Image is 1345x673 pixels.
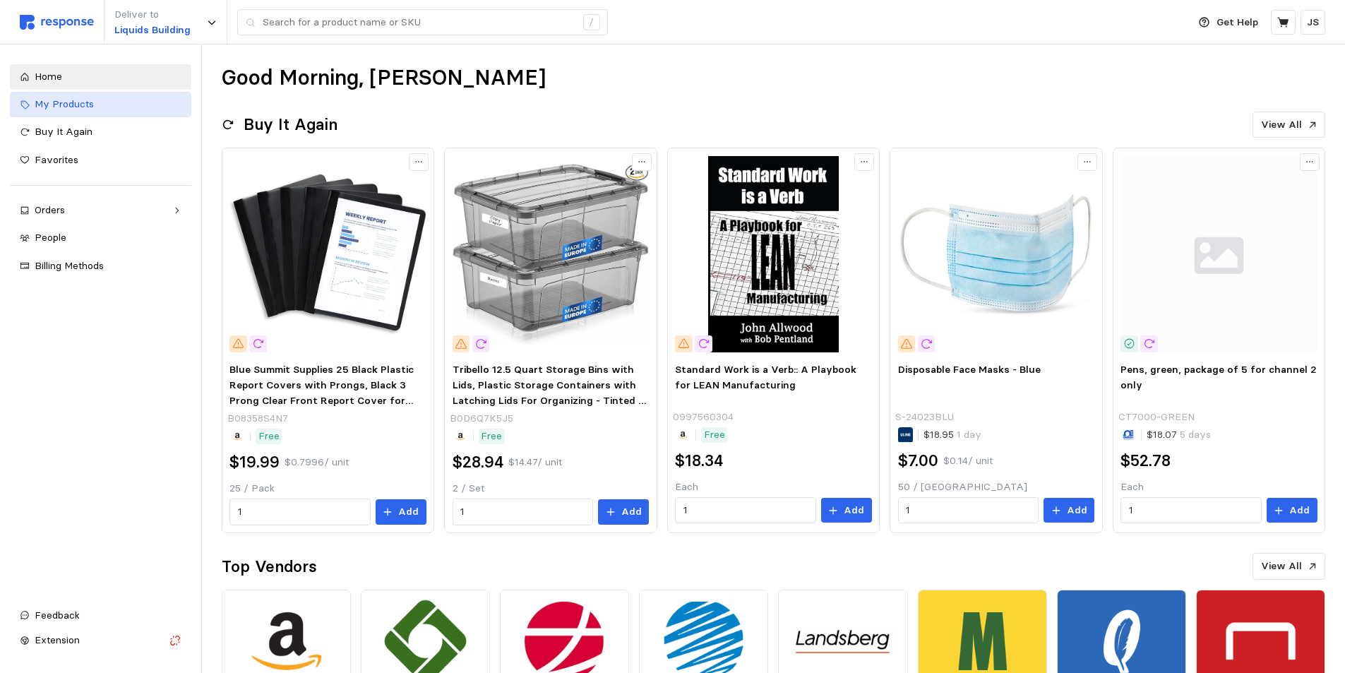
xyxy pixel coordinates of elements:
input: Qty [906,498,1030,523]
button: Add [1267,498,1317,523]
img: 71J9pEVB2+L._AC_SX679_.jpg [229,156,426,352]
h2: $28.94 [453,451,503,473]
input: Qty [460,499,585,525]
h2: $7.00 [898,450,938,472]
span: Feedback [35,609,80,621]
p: Each [675,480,871,495]
p: $18.07 [1147,427,1211,443]
p: JS [1307,15,1319,30]
input: Qty [1129,498,1253,523]
p: 0997560304 [673,410,734,425]
p: View All [1261,559,1302,574]
a: Favorites [10,148,191,173]
span: Favorites [35,153,78,166]
h2: $19.99 [229,451,280,473]
p: $14.47 / unit [508,455,562,470]
span: Billing Methods [35,259,104,272]
input: Qty [683,498,808,523]
a: Home [10,64,191,90]
button: Add [1044,498,1094,523]
h2: $18.34 [675,450,723,472]
img: svg%3e [20,15,94,30]
span: Blue Summit Supplies 25 Black Plastic Report Covers with Prongs, Black 3 Prong Clear Front Report... [229,363,414,437]
span: Standard Work is a Verb:: A Playbook for LEAN Manufacturing [675,363,856,391]
p: $18.95 [923,427,981,443]
img: 61H1t8GR0vL._AC_SX679_PIbundle-2,TopRight,0,0_SH20_.jpg [453,156,649,352]
div: Orders [35,203,167,218]
span: Disposable Face Masks - Blue [898,363,1041,376]
img: S-24023BLU [898,156,1094,352]
h2: $52.78 [1120,450,1171,472]
button: View All [1253,553,1325,580]
span: Home [35,70,62,83]
img: 51yJlOC5S9L._SY445_SX342_ControlCacheEqualizer_.jpg [675,156,871,352]
h2: Buy It Again [244,114,337,136]
p: B08358S4N7 [227,411,288,427]
h1: Good Morning, [PERSON_NAME] [222,64,546,92]
input: Search for a product name or SKU [263,10,575,35]
p: Liquids Building [114,23,191,38]
a: People [10,225,191,251]
input: Qty [238,499,362,525]
span: Tribello 12.5 Quart Storage Bins with Lids, Plastic Storage Containers with Latching Lids For Org... [453,363,646,437]
button: Add [821,498,872,523]
a: Billing Methods [10,254,191,279]
p: B0D6Q7K5J5 [450,411,513,427]
p: Get Help [1217,15,1258,30]
p: Add [621,504,642,520]
span: 1 day [954,428,981,441]
span: Extension [35,633,80,646]
div: / [583,14,600,31]
button: Add [598,499,649,525]
button: Feedback [10,603,191,629]
button: JS [1301,10,1325,35]
p: 50 / [GEOGRAPHIC_DATA] [898,480,1094,495]
h2: Top Vendors [222,556,317,578]
p: Add [844,503,864,518]
p: View All [1261,117,1302,133]
button: Add [376,499,426,525]
img: svg%3e [1120,156,1317,352]
span: Buy It Again [35,125,92,138]
button: Extension [10,628,191,653]
p: $0.7996 / unit [285,455,349,470]
span: My Products [35,97,94,110]
p: $0.14 / unit [943,453,993,469]
p: 25 / Pack [229,481,426,496]
span: 5 days [1177,428,1211,441]
p: 2 / Set [453,481,649,496]
span: People [35,231,66,244]
a: Orders [10,198,191,223]
p: Free [481,429,502,444]
p: CT7000-GREEN [1118,410,1195,425]
span: Pens, green, package of 5 for channel 2 only [1120,363,1317,391]
p: Add [398,504,419,520]
p: Deliver to [114,7,191,23]
p: Free [258,429,280,444]
a: Buy It Again [10,119,191,145]
p: Add [1067,503,1087,518]
button: Get Help [1190,9,1267,36]
p: Free [704,427,725,443]
p: Each [1120,480,1317,495]
button: View All [1253,112,1325,138]
p: Add [1289,503,1310,518]
a: My Products [10,92,191,117]
p: S-24023BLU [895,410,954,425]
